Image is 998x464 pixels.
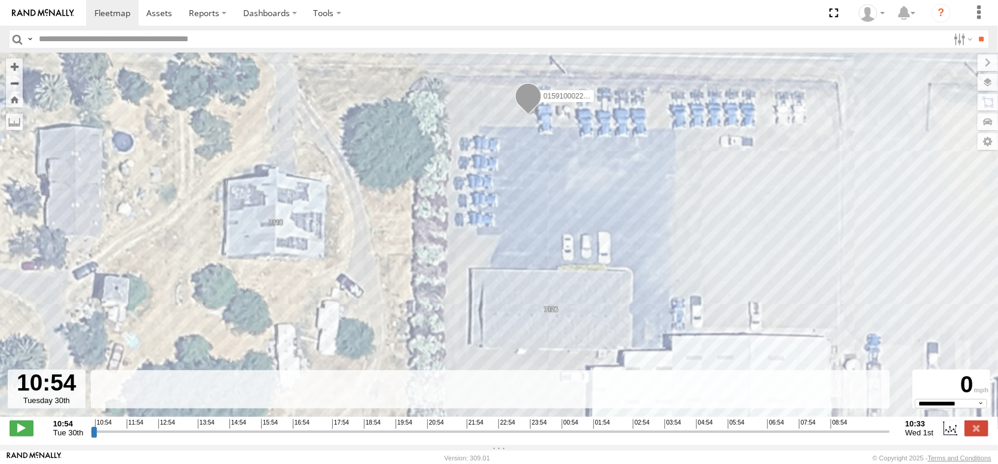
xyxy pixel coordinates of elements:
button: Zoom Home [6,91,23,107]
span: 02:54 [633,419,650,429]
span: 00:54 [562,419,578,429]
span: 06:54 [767,419,784,429]
span: 23:54 [530,419,547,429]
label: Search Filter Options [949,30,975,48]
button: Zoom in [6,59,23,75]
span: 15:54 [261,419,278,429]
strong: 10:54 [53,419,84,428]
a: Terms and Conditions [928,454,991,462]
span: 21:54 [467,419,483,429]
span: 13:54 [198,419,215,429]
div: 0 [914,371,988,398]
div: © Copyright 2025 - [873,454,991,462]
span: 08:54 [831,419,847,429]
img: rand-logo.svg [12,9,74,17]
span: 05:54 [728,419,745,429]
span: 14:54 [229,419,246,429]
span: 10:54 [95,419,112,429]
label: Search Query [25,30,35,48]
span: 01:54 [593,419,610,429]
i: ? [932,4,951,23]
label: Play/Stop [10,420,33,436]
div: Dennis Braga [855,4,889,22]
label: Measure [6,113,23,130]
a: Visit our Website [7,452,62,464]
label: Map Settings [978,133,998,150]
span: 18:54 [364,419,381,429]
span: 16:54 [293,419,310,429]
button: Zoom out [6,75,23,91]
span: 19:54 [396,419,412,429]
span: 04:54 [696,419,713,429]
span: 11:54 [127,419,143,429]
span: 20:54 [427,419,444,429]
span: 22:54 [498,419,515,429]
span: 12:54 [158,419,175,429]
div: Version: 309.01 [445,454,490,462]
span: 17:54 [332,419,349,429]
strong: 10:33 [905,419,933,428]
span: Tue 30th Sep 2025 [53,428,84,437]
label: Close [965,420,988,436]
span: 03:54 [665,419,681,429]
span: Wed 1st Oct 2025 [905,428,933,437]
span: 015910002297383 [544,92,604,100]
span: 07:54 [799,419,816,429]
